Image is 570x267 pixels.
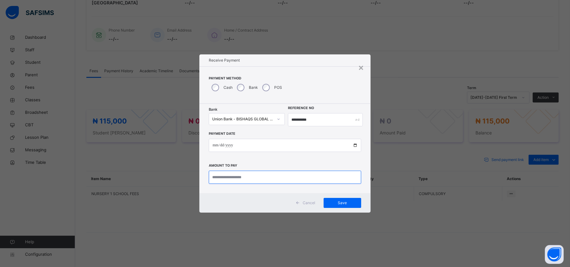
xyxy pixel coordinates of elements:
button: Open asap [545,245,564,264]
label: Payment Date [209,131,235,136]
span: Payment Method [209,76,361,81]
div: × [358,61,364,74]
label: Bank [249,85,258,90]
span: Bank [209,107,217,112]
h1: Receive Payment [209,58,361,63]
span: Save [328,200,357,206]
label: Amount to pay [209,163,237,168]
div: Union Bank - BISHAQS GLOBAL ACADEMY [212,116,273,122]
label: Cash [223,85,233,90]
label: POS [274,85,282,90]
span: Cancel [303,200,316,206]
label: Reference No [288,106,314,111]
